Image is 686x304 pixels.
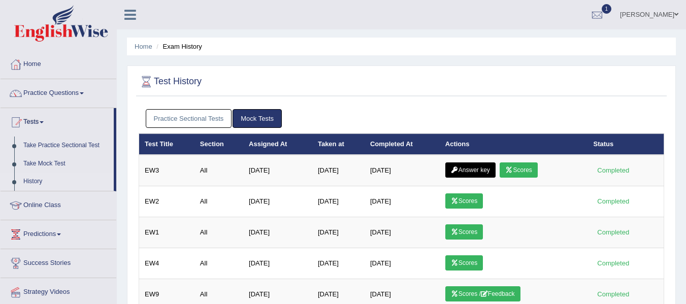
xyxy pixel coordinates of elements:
[194,217,243,248] td: All
[139,155,194,186] td: EW3
[312,217,365,248] td: [DATE]
[365,155,440,186] td: [DATE]
[312,248,365,279] td: [DATE]
[445,286,520,301] a: Scores /Feedback
[139,74,202,89] h2: Test History
[365,133,440,155] th: Completed At
[1,220,116,246] a: Predictions
[365,186,440,217] td: [DATE]
[365,217,440,248] td: [DATE]
[146,109,232,128] a: Practice Sectional Tests
[194,248,243,279] td: All
[440,133,588,155] th: Actions
[1,191,116,217] a: Online Class
[19,155,114,173] a: Take Mock Test
[19,137,114,155] a: Take Practice Sectional Test
[243,155,312,186] td: [DATE]
[154,42,202,51] li: Exam History
[1,108,114,133] a: Tests
[19,173,114,191] a: History
[594,196,633,207] div: Completed
[233,109,282,128] a: Mock Tests
[194,133,243,155] th: Section
[312,186,365,217] td: [DATE]
[594,289,633,299] div: Completed
[594,165,633,176] div: Completed
[445,224,483,240] a: Scores
[1,79,116,105] a: Practice Questions
[1,50,116,76] a: Home
[594,258,633,268] div: Completed
[243,133,312,155] th: Assigned At
[243,248,312,279] td: [DATE]
[500,162,537,178] a: Scores
[602,4,612,14] span: 1
[139,186,194,217] td: EW2
[194,186,243,217] td: All
[135,43,152,50] a: Home
[1,278,116,303] a: Strategy Videos
[194,155,243,186] td: All
[588,133,664,155] th: Status
[139,133,194,155] th: Test Title
[139,248,194,279] td: EW4
[365,248,440,279] td: [DATE]
[243,186,312,217] td: [DATE]
[1,249,116,275] a: Success Stories
[445,162,496,178] a: Answer key
[312,155,365,186] td: [DATE]
[243,217,312,248] td: [DATE]
[594,227,633,238] div: Completed
[139,217,194,248] td: EW1
[445,193,483,209] a: Scores
[445,255,483,271] a: Scores
[312,133,365,155] th: Taken at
